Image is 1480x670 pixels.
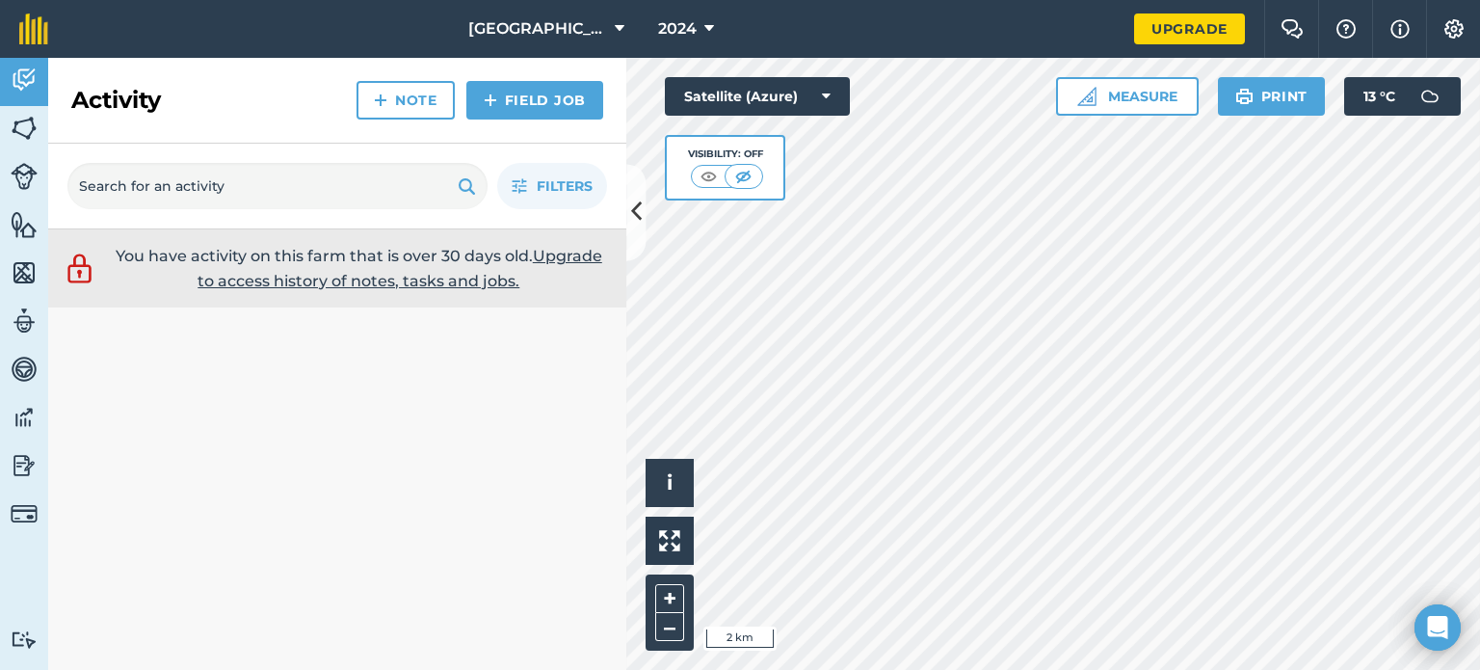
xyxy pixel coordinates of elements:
img: svg+xml;base64,PHN2ZyB4bWxucz0iaHR0cDovL3d3dy53My5vcmcvMjAwMC9zdmciIHdpZHRoPSI1MCIgaGVpZ2h0PSI0MC... [731,167,755,186]
button: – [655,613,684,641]
img: A cog icon [1442,19,1466,39]
input: Search for an activity [67,163,488,209]
a: Upgrade to access history of notes, tasks and jobs. [198,247,602,290]
button: 13 °C [1344,77,1461,116]
button: i [646,459,694,507]
img: Four arrows, one pointing top left, one top right, one bottom right and the last bottom left [659,530,680,551]
img: svg+xml;base64,PHN2ZyB4bWxucz0iaHR0cDovL3d3dy53My5vcmcvMjAwMC9zdmciIHdpZHRoPSI1NiIgaGVpZ2h0PSI2MC... [11,210,38,239]
img: svg+xml;base64,PD94bWwgdmVyc2lvbj0iMS4wIiBlbmNvZGluZz0idXRmLTgiPz4KPCEtLSBHZW5lcmF0b3I6IEFkb2JlIE... [11,307,38,335]
img: svg+xml;base64,PD94bWwgdmVyc2lvbj0iMS4wIiBlbmNvZGluZz0idXRmLTgiPz4KPCEtLSBHZW5lcmF0b3I6IEFkb2JlIE... [11,163,38,190]
button: Print [1218,77,1326,116]
img: svg+xml;base64,PD94bWwgdmVyc2lvbj0iMS4wIiBlbmNvZGluZz0idXRmLTgiPz4KPCEtLSBHZW5lcmF0b3I6IEFkb2JlIE... [1411,77,1449,116]
h2: Activity [71,85,161,116]
button: Satellite (Azure) [665,77,850,116]
img: fieldmargin Logo [19,13,48,44]
a: Field Job [466,81,603,120]
img: svg+xml;base64,PD94bWwgdmVyc2lvbj0iMS4wIiBlbmNvZGluZz0idXRmLTgiPz4KPCEtLSBHZW5lcmF0b3I6IEFkb2JlIE... [63,251,96,286]
a: Upgrade [1134,13,1245,44]
div: Visibility: Off [688,147,763,162]
img: svg+xml;base64,PHN2ZyB4bWxucz0iaHR0cDovL3d3dy53My5vcmcvMjAwMC9zdmciIHdpZHRoPSIxNCIgaGVpZ2h0PSIyNC... [484,89,497,112]
button: Measure [1056,77,1199,116]
img: svg+xml;base64,PHN2ZyB4bWxucz0iaHR0cDovL3d3dy53My5vcmcvMjAwMC9zdmciIHdpZHRoPSIxNyIgaGVpZ2h0PSIxNy... [1390,17,1410,40]
span: [GEOGRAPHIC_DATA] (Pty) Ltd [468,17,607,40]
img: Ruler icon [1077,87,1097,106]
img: svg+xml;base64,PHN2ZyB4bWxucz0iaHR0cDovL3d3dy53My5vcmcvMjAwMC9zdmciIHdpZHRoPSI1MCIgaGVpZ2h0PSI0MC... [697,167,721,186]
button: + [655,584,684,613]
span: 2024 [658,17,697,40]
img: svg+xml;base64,PHN2ZyB4bWxucz0iaHR0cDovL3d3dy53My5vcmcvMjAwMC9zdmciIHdpZHRoPSIxOSIgaGVpZ2h0PSIyNC... [1235,85,1254,108]
span: i [667,470,673,495]
img: svg+xml;base64,PHN2ZyB4bWxucz0iaHR0cDovL3d3dy53My5vcmcvMjAwMC9zdmciIHdpZHRoPSI1NiIgaGVpZ2h0PSI2MC... [11,258,38,287]
img: svg+xml;base64,PD94bWwgdmVyc2lvbj0iMS4wIiBlbmNvZGluZz0idXRmLTgiPz4KPCEtLSBHZW5lcmF0b3I6IEFkb2JlIE... [11,500,38,527]
button: Filters [497,163,607,209]
span: Filters [537,175,593,197]
img: svg+xml;base64,PD94bWwgdmVyc2lvbj0iMS4wIiBlbmNvZGluZz0idXRmLTgiPz4KPCEtLSBHZW5lcmF0b3I6IEFkb2JlIE... [11,66,38,94]
img: svg+xml;base64,PHN2ZyB4bWxucz0iaHR0cDovL3d3dy53My5vcmcvMjAwMC9zdmciIHdpZHRoPSIxNCIgaGVpZ2h0PSIyNC... [374,89,387,112]
img: svg+xml;base64,PHN2ZyB4bWxucz0iaHR0cDovL3d3dy53My5vcmcvMjAwMC9zdmciIHdpZHRoPSI1NiIgaGVpZ2h0PSI2MC... [11,114,38,143]
img: svg+xml;base64,PD94bWwgdmVyc2lvbj0iMS4wIiBlbmNvZGluZz0idXRmLTgiPz4KPCEtLSBHZW5lcmF0b3I6IEFkb2JlIE... [11,403,38,432]
span: 13 ° C [1363,77,1395,116]
div: Open Intercom Messenger [1414,604,1461,651]
img: Two speech bubbles overlapping with the left bubble in the forefront [1281,19,1304,39]
img: A question mark icon [1335,19,1358,39]
p: You have activity on this farm that is over 30 days old. [106,244,612,293]
img: svg+xml;base64,PD94bWwgdmVyc2lvbj0iMS4wIiBlbmNvZGluZz0idXRmLTgiPz4KPCEtLSBHZW5lcmF0b3I6IEFkb2JlIE... [11,355,38,384]
a: Note [357,81,455,120]
img: svg+xml;base64,PD94bWwgdmVyc2lvbj0iMS4wIiBlbmNvZGluZz0idXRmLTgiPz4KPCEtLSBHZW5lcmF0b3I6IEFkb2JlIE... [11,630,38,649]
img: svg+xml;base64,PD94bWwgdmVyc2lvbj0iMS4wIiBlbmNvZGluZz0idXRmLTgiPz4KPCEtLSBHZW5lcmF0b3I6IEFkb2JlIE... [11,451,38,480]
img: svg+xml;base64,PHN2ZyB4bWxucz0iaHR0cDovL3d3dy53My5vcmcvMjAwMC9zdmciIHdpZHRoPSIxOSIgaGVpZ2h0PSIyNC... [458,174,476,198]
